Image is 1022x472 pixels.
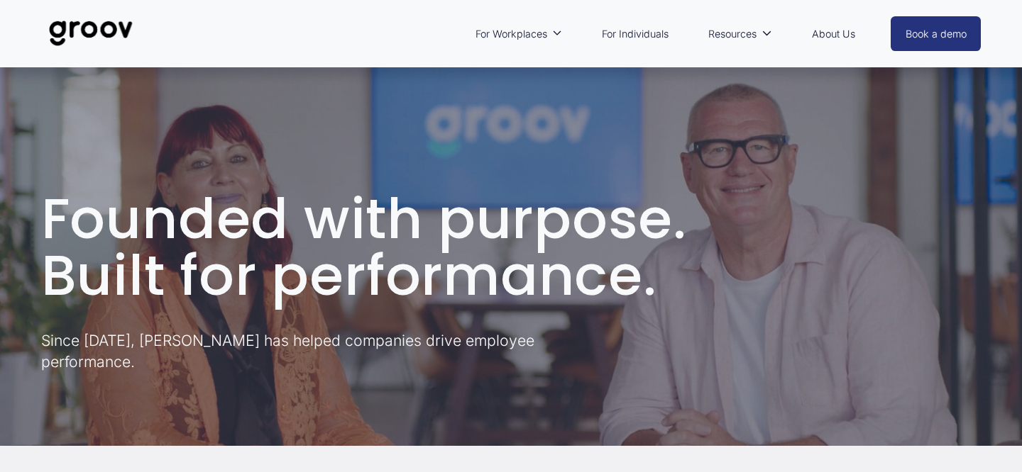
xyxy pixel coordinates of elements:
span: Resources [708,25,757,43]
a: About Us [805,18,862,50]
h1: Founded with purpose. Built for performance. [41,191,982,305]
a: folder dropdown [701,18,779,50]
img: Groov | Unlock Human Potential at Work and in Life [41,10,141,57]
a: folder dropdown [468,18,569,50]
p: Since [DATE], [PERSON_NAME] has helped companies drive employee performance. [41,330,586,372]
span: For Workplaces [476,25,547,43]
a: Book a demo [891,16,982,51]
a: For Individuals [595,18,676,50]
